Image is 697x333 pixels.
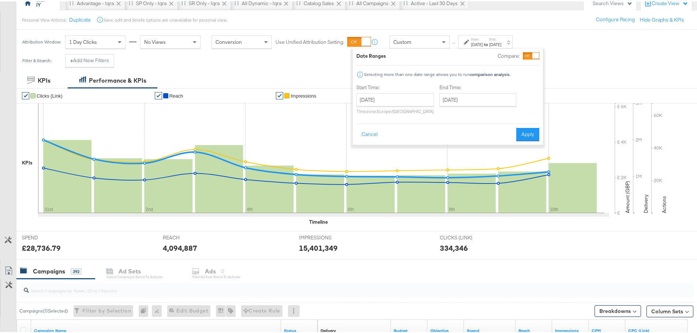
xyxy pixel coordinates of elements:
[489,40,501,46] div: [DATE]
[592,326,622,332] a: The average cost you've paid to have 1,000 impressions of your ad.
[595,304,641,315] button: Breakdowns
[647,304,693,316] button: Column Sets
[163,233,218,240] span: REACH
[440,241,468,252] div: 334,346
[393,37,411,44] span: Custom
[555,326,586,332] a: The number of times your ad was served. On mobile apps an ad is counted as served the first time ...
[69,15,91,22] button: Duplicate
[22,38,61,43] div: Attribution Window:
[299,241,338,252] div: 15,401,349
[624,179,631,212] text: Amount (GBP)
[394,326,424,332] a: The maximum amount you're willing to spend on your ads, on average each day or over the lifetime ...
[467,326,513,332] a: The total amount spent to date.
[356,107,434,113] p: Timezone: Europe/[GEOGRAPHIC_DATA]
[356,126,383,140] button: Cancel
[22,91,29,98] a: ✔
[276,37,344,44] label: Use Unified Attribution Setting:
[516,126,539,140] button: Apply
[163,241,197,252] div: 4,094,887
[216,37,242,44] span: Conversion
[284,326,315,332] a: Shows the current state of your Ad Campaign.
[70,56,73,63] strong: +
[628,326,696,332] a: The average cost for each link click you've received from your ad.
[450,41,457,43] span: ↑
[470,70,510,76] strong: comparison analysis
[439,83,519,90] label: End Time:
[440,233,495,240] span: CLICKS (LINK)
[65,53,114,66] button: +Add New Filters
[640,15,684,22] button: Hide Graphs & KPIs
[71,267,82,273] div: 392
[22,233,77,240] span: SPEND
[356,51,386,58] div: Date Ranges
[642,193,649,212] text: Delivery
[471,35,483,40] label: Start:
[518,326,549,332] a: The number of people your ad was served to.
[19,306,68,313] div: Campaigns ( 0 Selected)
[29,279,632,293] input: Search Campaigns by Name, ID or Objective
[38,75,50,83] div: KPIs
[591,12,640,25] button: Configure Pacing
[276,91,283,98] a: ✔
[291,92,316,97] span: Impressions
[69,37,97,44] span: 1 Day Clicks
[309,217,328,224] div: Timeline
[22,57,52,62] div: Filter & Search:
[155,91,162,98] a: ✔
[321,326,336,332] div: Delivery
[139,304,152,315] div: 0
[33,266,65,274] div: Campaigns
[144,37,166,44] span: No Views
[89,75,146,83] div: Performance & KPIs
[498,51,520,58] label: Compare:
[22,16,66,22] div: Personal View Actions:
[169,92,183,97] span: Reach
[22,158,33,165] div: KPIs
[34,326,278,332] a: Your campaign name.
[356,83,434,90] label: Start Time:
[471,40,483,46] div: [DATE]
[37,92,63,97] span: Clicks (Link)
[489,35,501,40] label: End:
[104,16,227,22] div: Save, edit and delete options are unavailable for personal view.
[299,233,354,240] span: IMPRESSIONS
[430,326,461,332] a: Your campaign's objective.
[321,326,336,332] a: Reflects the ability of your Ad Campaign to achieve delivery based on ad states, schedule and bud...
[364,71,511,76] div: Selecting more than one date range allows you to run .
[22,241,61,252] div: £28,736.79
[661,194,667,212] text: Actions
[483,40,489,46] strong: to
